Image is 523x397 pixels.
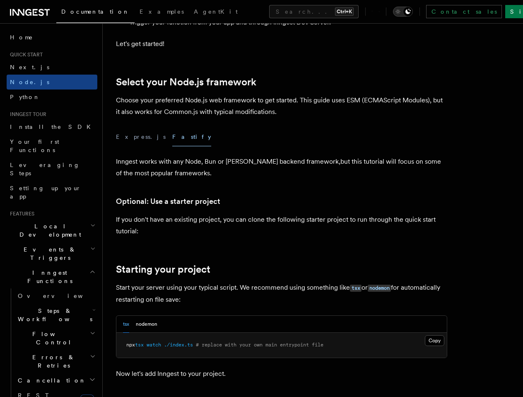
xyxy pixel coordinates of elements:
[136,316,157,333] button: nodemon
[7,219,97,242] button: Local Development
[10,123,96,130] span: Install the SDK
[189,2,243,22] a: AgentKit
[10,138,59,153] span: Your first Functions
[350,283,362,291] a: tsx
[14,303,97,327] button: Steps & Workflows
[116,94,447,118] p: Choose your preferred Node.js web framework to get started. This guide uses ESM (ECMAScript Modul...
[135,2,189,22] a: Examples
[7,75,97,90] a: Node.js
[116,128,166,146] button: Express.js
[147,342,161,348] span: watch
[7,269,89,285] span: Inngest Functions
[56,2,135,23] a: Documentation
[269,5,359,18] button: Search...Ctrl+K
[7,119,97,134] a: Install the SDK
[7,90,97,104] a: Python
[393,7,413,17] button: Toggle dark mode
[194,8,238,15] span: AgentKit
[116,76,256,88] a: Select your Node.js framework
[14,376,86,385] span: Cancellation
[7,245,90,262] span: Events & Triggers
[7,134,97,157] a: Your first Functions
[116,264,210,275] a: Starting your project
[335,7,354,16] kbd: Ctrl+K
[116,156,447,179] p: Inngest works with any Node, Bun or [PERSON_NAME] backend framework,but this tutorial will focus ...
[116,214,447,237] p: If you don't have an existing project, you can clone the following starter project to run through...
[368,283,391,291] a: nodemon
[7,60,97,75] a: Next.js
[7,30,97,45] a: Home
[116,282,447,305] p: Start your server using your typical script. We recommend using something like or for automatical...
[123,316,129,333] button: tsx
[14,373,97,388] button: Cancellation
[61,8,130,15] span: Documentation
[425,335,444,346] button: Copy
[10,185,81,200] span: Setting up your app
[368,285,391,292] code: nodemon
[14,327,97,350] button: Flow Control
[172,128,211,146] button: Fastify
[135,342,144,348] span: tsx
[10,162,80,177] span: Leveraging Steps
[7,265,97,288] button: Inngest Functions
[7,181,97,204] a: Setting up your app
[196,342,323,348] span: # replace with your own main entrypoint file
[10,94,40,100] span: Python
[10,79,49,85] span: Node.js
[14,288,97,303] a: Overview
[18,293,103,299] span: Overview
[7,157,97,181] a: Leveraging Steps
[426,5,502,18] a: Contact sales
[7,242,97,265] button: Events & Triggers
[350,285,362,292] code: tsx
[14,307,92,323] span: Steps & Workflows
[7,211,34,217] span: Features
[116,196,220,207] a: Optional: Use a starter project
[10,64,49,70] span: Next.js
[10,33,33,41] span: Home
[14,330,90,346] span: Flow Control
[140,8,184,15] span: Examples
[126,342,135,348] span: npx
[14,353,90,370] span: Errors & Retries
[14,350,97,373] button: Errors & Retries
[116,368,447,380] p: Now let's add Inngest to your project.
[7,111,46,118] span: Inngest tour
[7,222,90,239] span: Local Development
[164,342,193,348] span: ./index.ts
[116,38,447,50] p: Let's get started!
[7,51,43,58] span: Quick start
